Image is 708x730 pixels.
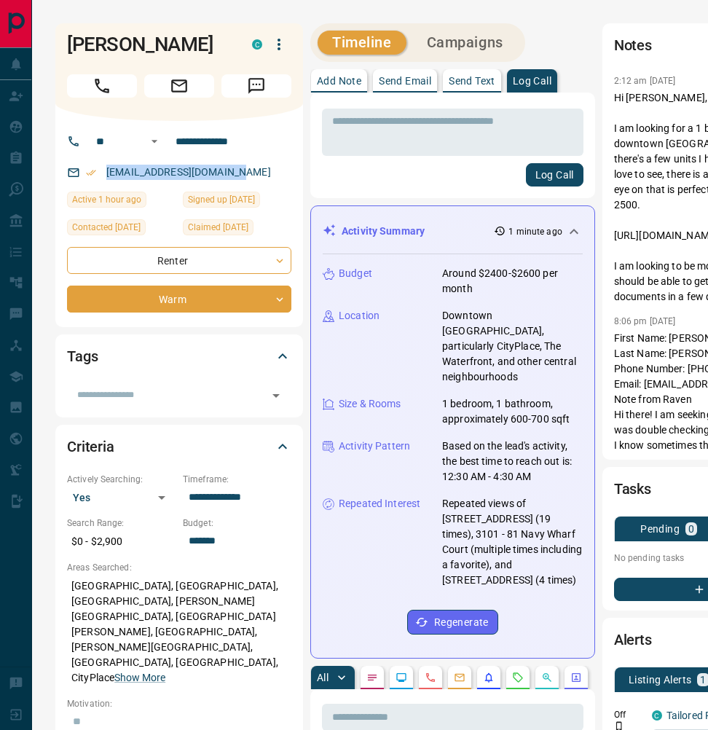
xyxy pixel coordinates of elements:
[640,524,680,534] p: Pending
[339,496,420,511] p: Repeated Interest
[183,517,291,530] p: Budget:
[72,192,141,207] span: Active 1 hour ago
[442,266,583,297] p: Around $2400-$2600 per month
[541,672,553,683] svg: Opportunities
[614,34,652,57] h2: Notes
[614,316,676,326] p: 8:06 pm [DATE]
[67,697,291,710] p: Motivation:
[366,672,378,683] svg: Notes
[67,561,291,574] p: Areas Searched:
[508,225,562,238] p: 1 minute ago
[483,672,495,683] svg: Listing Alerts
[67,192,176,212] div: Sun Sep 14 2025
[317,672,329,683] p: All
[252,39,262,50] div: condos.ca
[412,31,518,55] button: Campaigns
[67,33,230,56] h1: [PERSON_NAME]
[339,396,401,412] p: Size & Rooms
[67,435,114,458] h2: Criteria
[146,133,163,150] button: Open
[342,224,425,239] p: Activity Summary
[67,530,176,554] p: $0 - $2,900
[513,76,551,86] p: Log Call
[339,308,379,323] p: Location
[188,192,255,207] span: Signed up [DATE]
[67,247,291,274] div: Renter
[614,628,652,651] h2: Alerts
[425,672,436,683] svg: Calls
[114,670,165,686] button: Show More
[67,74,137,98] span: Call
[442,308,583,385] p: Downtown [GEOGRAPHIC_DATA], particularly CityPlace, The Waterfront, and other central neighbourhoods
[72,220,141,235] span: Contacted [DATE]
[323,218,583,245] div: Activity Summary1 minute ago
[379,76,431,86] p: Send Email
[614,708,643,721] p: Off
[188,220,248,235] span: Claimed [DATE]
[86,168,96,178] svg: Email Verified
[183,219,291,240] div: Wed Dec 20 2017
[67,473,176,486] p: Actively Searching:
[407,610,498,635] button: Regenerate
[512,672,524,683] svg: Requests
[67,339,291,374] div: Tags
[442,396,583,427] p: 1 bedroom, 1 bathroom, approximately 600-700 sqft
[106,166,271,178] a: [EMAIL_ADDRESS][DOMAIN_NAME]
[652,710,662,721] div: condos.ca
[442,496,583,588] p: Repeated views of [STREET_ADDRESS] (19 times), 3101 - 81 Navy Wharf Court (multiple times includi...
[629,675,692,685] p: Listing Alerts
[688,524,694,534] p: 0
[449,76,495,86] p: Send Text
[183,473,291,486] p: Timeframe:
[67,219,176,240] div: Mon Aug 04 2025
[317,76,361,86] p: Add Note
[526,163,583,187] button: Log Call
[67,486,176,509] div: Yes
[396,672,407,683] svg: Lead Browsing Activity
[700,675,706,685] p: 1
[67,286,291,313] div: Warm
[67,574,291,690] p: [GEOGRAPHIC_DATA], [GEOGRAPHIC_DATA], [GEOGRAPHIC_DATA], [PERSON_NAME][GEOGRAPHIC_DATA], [GEOGRAP...
[67,429,291,464] div: Criteria
[454,672,465,683] svg: Emails
[614,477,651,501] h2: Tasks
[67,345,98,368] h2: Tags
[339,439,410,454] p: Activity Pattern
[442,439,583,484] p: Based on the lead's activity, the best time to reach out is: 12:30 AM - 4:30 AM
[144,74,214,98] span: Email
[183,192,291,212] div: Wed Dec 20 2017
[67,517,176,530] p: Search Range:
[614,76,676,86] p: 2:12 am [DATE]
[339,266,372,281] p: Budget
[221,74,291,98] span: Message
[266,385,286,406] button: Open
[318,31,406,55] button: Timeline
[570,672,582,683] svg: Agent Actions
